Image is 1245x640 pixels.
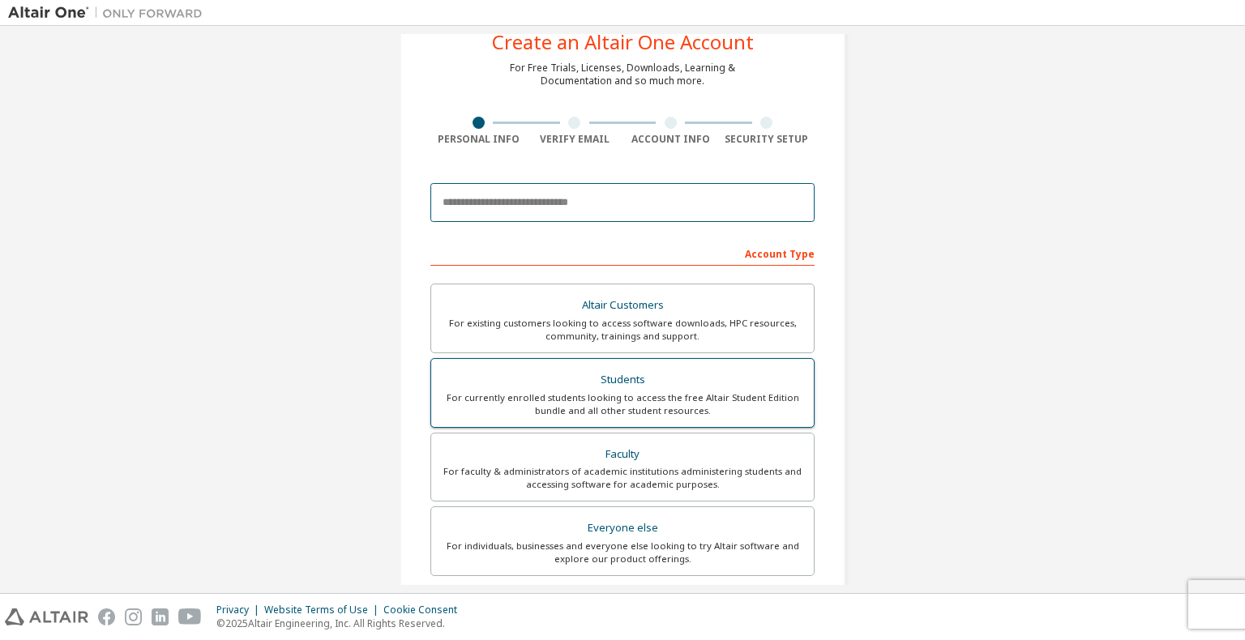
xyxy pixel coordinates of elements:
[264,604,383,617] div: Website Terms of Use
[527,133,623,146] div: Verify Email
[622,133,719,146] div: Account Info
[125,608,142,625] img: instagram.svg
[441,465,804,491] div: For faculty & administrators of academic institutions administering students and accessing softwa...
[441,517,804,540] div: Everyone else
[152,608,169,625] img: linkedin.svg
[216,604,264,617] div: Privacy
[492,32,754,52] div: Create an Altair One Account
[441,369,804,391] div: Students
[510,62,735,87] div: For Free Trials, Licenses, Downloads, Learning & Documentation and so much more.
[430,240,815,266] div: Account Type
[441,540,804,565] div: For individuals, businesses and everyone else looking to try Altair software and explore our prod...
[178,608,202,625] img: youtube.svg
[5,608,88,625] img: altair_logo.svg
[430,133,527,146] div: Personal Info
[441,317,804,343] div: For existing customers looking to access software downloads, HPC resources, community, trainings ...
[383,604,467,617] div: Cookie Consent
[98,608,115,625] img: facebook.svg
[216,617,467,630] p: © 2025 Altair Engineering, Inc. All Rights Reserved.
[441,294,804,317] div: Altair Customers
[8,5,211,21] img: Altair One
[719,133,815,146] div: Security Setup
[441,443,804,466] div: Faculty
[441,391,804,417] div: For currently enrolled students looking to access the free Altair Student Edition bundle and all ...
